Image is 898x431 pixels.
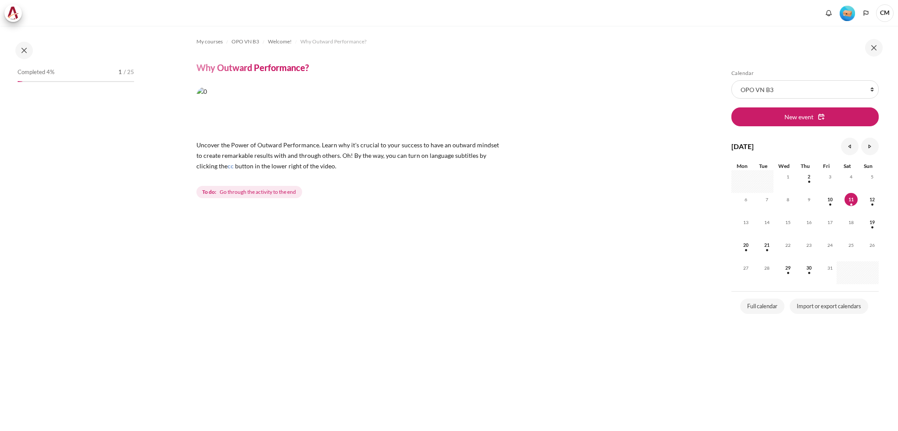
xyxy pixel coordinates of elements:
span: Thu [801,163,810,169]
span: Go through the activity to the end [220,188,296,196]
a: Thursday, 30 October events [802,265,816,271]
div: Level #1 [840,5,855,21]
a: OPO VN B3 [232,36,259,47]
span: 1 [118,68,122,77]
span: Welcome! [268,38,292,46]
img: Level #1 [840,6,855,21]
a: Today Saturday, 11 October [845,197,858,202]
span: cc [228,162,234,170]
a: Full calendar [740,299,784,314]
span: 16 [802,216,816,229]
nav: Navigation bar [196,35,658,49]
span: Mon [737,163,748,169]
span: Completed 4% [18,68,54,77]
span: 17 [823,216,837,229]
span: 7 [760,193,773,206]
span: 24 [823,239,837,252]
span: Wed [778,163,790,169]
span: 6 [739,193,752,206]
a: Monday, 20 October events [739,242,752,248]
a: Import or export calendars [790,299,868,314]
span: 23 [802,239,816,252]
h5: Calendar [731,70,879,77]
span: 22 [781,239,795,252]
a: Tuesday, 21 October events [760,242,773,248]
span: Sun [864,163,873,169]
span: My courses [196,38,223,46]
span: 31 [823,261,837,274]
td: Today [837,193,858,216]
img: 0 [196,87,503,135]
span: New event [784,112,813,121]
h4: Why Outward Performance? [196,62,309,73]
section: Blocks [731,70,879,316]
span: 18 [845,216,858,229]
a: Wednesday, 29 October events [781,265,795,271]
span: 10 [823,193,837,206]
span: OPO VN B3 [232,38,259,46]
span: 4 [845,170,858,183]
span: 26 [866,239,879,252]
a: Thursday, 2 October events [802,174,816,179]
span: 25 [845,239,858,252]
span: 12 [866,193,879,206]
a: Architeck Architeck [4,4,26,22]
div: Show notification window with no new notifications [822,7,835,20]
span: 11 [845,193,858,206]
button: New event [731,107,879,126]
span: 3 [823,170,837,183]
span: 30 [802,261,816,274]
h4: [DATE] [731,141,754,152]
a: Welcome! [268,36,292,47]
span: 28 [760,261,773,274]
a: Why Outward Performance? [300,36,367,47]
span: CM [876,4,894,22]
a: Sunday, 12 October events [866,197,879,202]
button: Languages [859,7,873,20]
span: Tue [759,163,767,169]
span: 1 [781,170,795,183]
a: User menu [876,4,894,22]
span: Uncover the Power of Outward Performance. Learn why it's crucial to your success to have an outwa... [196,141,499,170]
span: 9 [802,193,816,206]
span: 8 [781,193,795,206]
span: 14 [760,216,773,229]
a: Sunday, 19 October events [866,220,879,225]
span: button in the lower right of the video. [235,162,336,170]
a: Level #1 [836,5,859,21]
span: 29 [781,261,795,274]
span: 13 [739,216,752,229]
strong: To do: [202,188,216,196]
span: 20 [739,239,752,252]
div: Completion requirements for Why Outward Performance? [196,184,304,200]
span: 15 [781,216,795,229]
span: / 25 [124,68,134,77]
span: Why Outward Performance? [300,38,367,46]
div: 4% [18,81,22,82]
img: Architeck [7,7,19,20]
span: Fri [823,163,830,169]
span: 19 [866,216,879,229]
span: 5 [866,170,879,183]
span: 2 [802,170,816,183]
a: Friday, 10 October events [823,197,837,202]
span: 27 [739,261,752,274]
span: 21 [760,239,773,252]
a: My courses [196,36,223,47]
span: Sat [844,163,851,169]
